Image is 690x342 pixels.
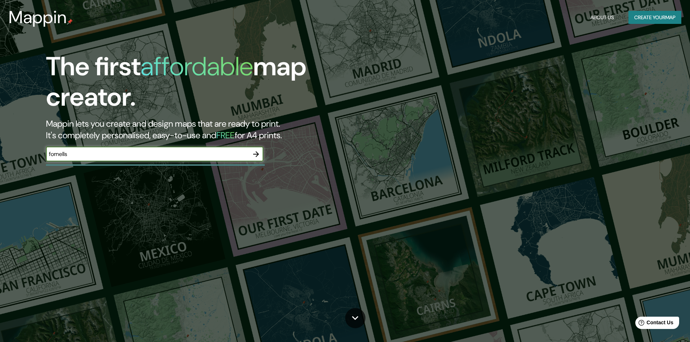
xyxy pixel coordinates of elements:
h2: Mappin lets you create and design maps that are ready to print. It's completely personalised, eas... [46,118,391,141]
img: mappin-pin [67,19,73,25]
h1: The first map creator. [46,51,391,118]
h5: FREE [216,130,235,141]
h1: affordable [141,50,253,83]
button: About Us [587,11,617,24]
iframe: Help widget launcher [626,314,682,334]
button: Create yourmap [628,11,681,24]
h3: Mappin [9,7,67,28]
input: Choose your favourite place [46,150,249,158]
